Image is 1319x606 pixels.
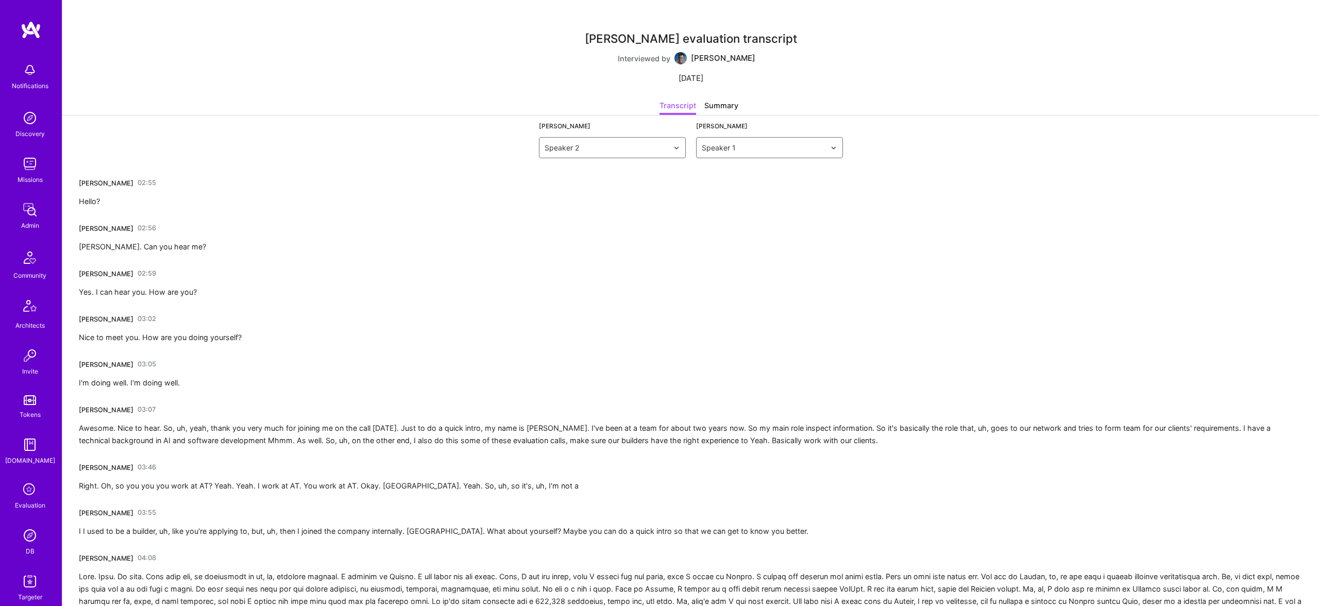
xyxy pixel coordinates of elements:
a: 03:02 [138,311,156,327]
div: [PERSON_NAME] [79,178,133,189]
a: 04:08 [138,550,156,566]
i: icon SelectionTeam [20,480,40,500]
img: admin teamwork [20,199,40,220]
img: guide book [20,434,40,455]
div: [PERSON_NAME] [691,52,755,64]
div: Tokens [20,409,41,420]
div: [DOMAIN_NAME] [5,455,55,466]
a: 03:07 [138,401,156,418]
div: Architects [15,320,45,331]
img: discovery [20,108,40,128]
img: Admin Search [20,525,40,546]
img: Skill Targeter [20,571,40,592]
div: Invite [22,366,38,377]
div: I I used to be a builder, uh, like you're applying to, but, uh, then I joined the company interna... [79,525,808,537]
div: Missions [18,174,43,185]
img: User Avatar [674,52,687,64]
div: Transcript [659,100,696,115]
div: [DATE] [679,73,703,83]
div: Targeter [18,592,42,602]
img: bell [20,60,40,80]
div: [PERSON_NAME] [79,508,133,518]
img: logo [21,21,41,39]
div: Awesome. Nice to hear. So, uh, yeah, thank you very much for joining me on the call [DATE]. Just ... [79,422,1303,447]
label: [PERSON_NAME] [696,122,748,130]
a: 03:05 [138,356,156,373]
a: 02:56 [138,220,156,237]
div: Interviewed by [618,52,764,64]
div: [PERSON_NAME] [79,314,133,325]
img: Invite [20,345,40,366]
div: [PERSON_NAME] [79,405,133,415]
img: Architects [18,295,42,320]
div: Evaluation [15,500,45,511]
img: drop icon [673,145,680,151]
div: Nice to meet you. How are you doing yourself? [79,331,242,344]
label: [PERSON_NAME] [539,122,590,130]
div: [PERSON_NAME] [79,553,133,564]
img: Community [18,245,42,270]
div: [PERSON_NAME] [79,462,133,473]
div: Yes. I can hear you. How are you? [79,286,197,298]
div: Hello? [79,195,100,208]
div: [PERSON_NAME]. Can you hear me? [79,241,206,253]
div: Admin [21,220,39,231]
div: Right. Oh, so you you you work at AT? Yeah. Yeah. I work at AT. You work at AT. Okay. [GEOGRAPHIC... [79,480,579,492]
div: Notifications [12,80,48,91]
div: I'm doing well. I'm doing well. [79,377,180,389]
div: [PERSON_NAME] [79,268,133,279]
img: tokens [24,395,36,405]
img: teamwork [20,154,40,174]
img: drop icon [831,145,837,151]
div: Summary [704,100,738,115]
a: 03:55 [138,504,156,521]
div: [PERSON_NAME] [79,359,133,370]
div: DB [26,546,35,557]
a: 02:55 [138,175,156,191]
a: 02:59 [138,265,156,282]
div: Discovery [15,128,45,139]
a: 03:46 [138,459,156,476]
div: [PERSON_NAME] [79,223,133,234]
div: [PERSON_NAME] evaluation transcript [585,33,797,44]
div: Community [13,270,46,281]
